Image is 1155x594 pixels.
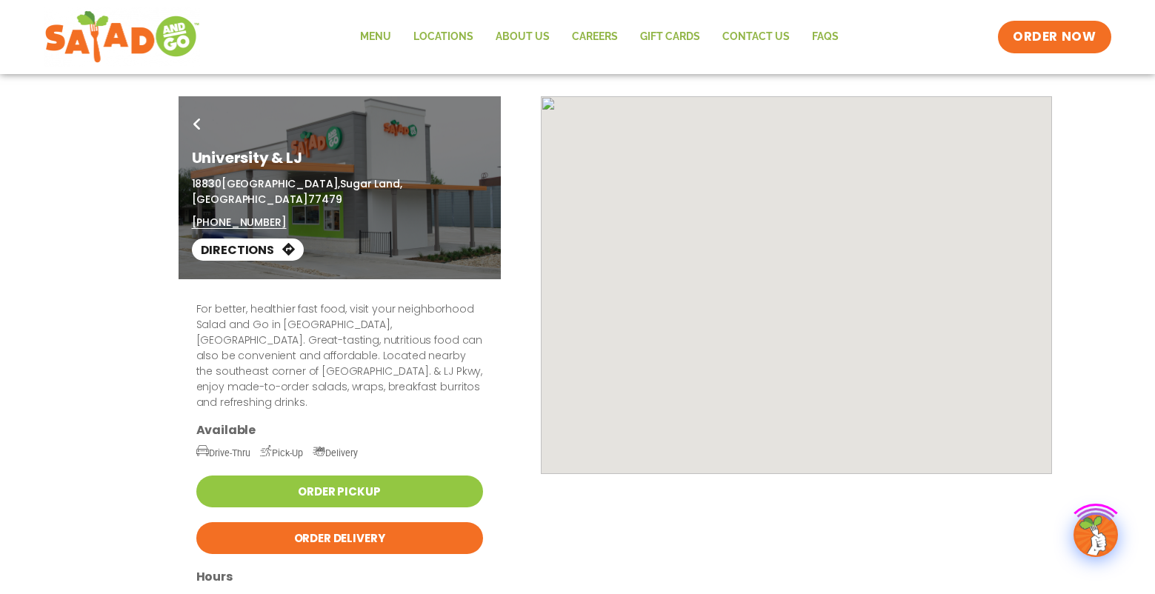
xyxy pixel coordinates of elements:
[196,301,483,410] p: For better, healthier fast food, visit your neighborhood Salad and Go in [GEOGRAPHIC_DATA], [GEOG...
[313,447,358,458] span: Delivery
[260,447,303,458] span: Pick-Up
[485,20,561,54] a: About Us
[196,475,483,507] a: Order Pickup
[629,20,711,54] a: GIFT CARDS
[196,522,483,554] a: Order Delivery
[998,21,1111,53] a: ORDER NOW
[561,20,629,54] a: Careers
[192,147,487,169] h1: University & LJ
[44,7,201,67] img: new-SAG-logo-768×292
[349,20,402,54] a: Menu
[340,176,402,191] span: Sugar Land,
[192,238,304,261] a: Directions
[196,422,483,438] h3: Available
[192,215,287,230] a: [PHONE_NUMBER]
[196,447,250,458] span: Drive-Thru
[1013,28,1096,46] span: ORDER NOW
[349,20,850,54] nav: Menu
[711,20,801,54] a: Contact Us
[308,192,342,207] span: 77479
[222,176,340,191] span: [GEOGRAPHIC_DATA],
[801,20,850,54] a: FAQs
[192,192,309,207] span: [GEOGRAPHIC_DATA]
[196,569,483,584] h3: Hours
[192,176,222,191] span: 18830
[402,20,485,54] a: Locations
